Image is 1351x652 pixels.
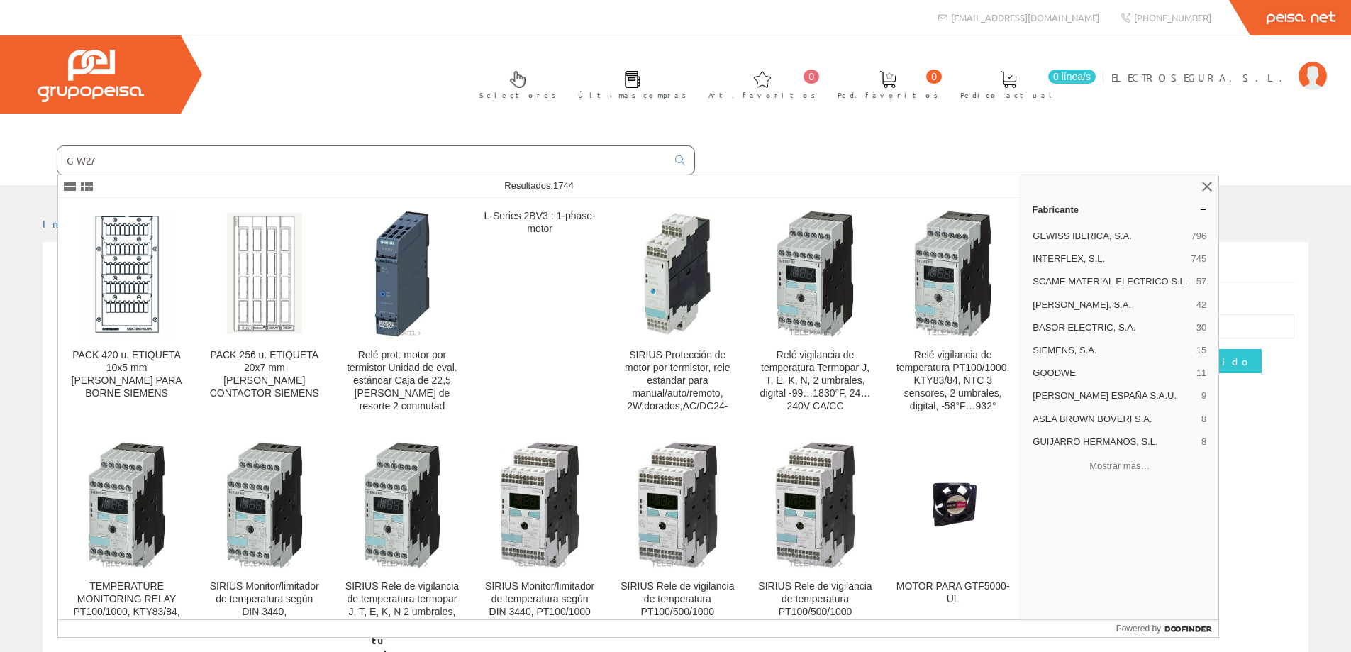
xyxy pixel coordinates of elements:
[472,199,608,429] a: L-Series 2BV3 : 1-phase-motor
[896,349,1010,413] div: Relé vigilancia de temperatura PT100/1000, KTY83/84, NTC 3 sensores, 2 umbrales, digital, -58°F…932°
[774,441,855,569] img: SIRIUS Rele de vigilancia de temperatura PT100/500/1000 KTY83/84, NTC 2 umbrales, digital -50~C - 50
[776,210,855,338] img: Relé vigilancia de temperatura Termopar J, T, E, K, N, 2 umbrales, digital -99…1830°F, 24…240V CA/CC
[609,199,746,429] a: SIRIUS Protección de motor por termistor, rele estandar para manual/auto/remoto, 2W,dorados,AC/DC...
[553,180,574,191] span: 1744
[1033,344,1191,357] span: SIEMENS, S.A.
[504,180,574,191] span: Resultados:
[1201,389,1206,402] span: 9
[1033,299,1191,311] span: [PERSON_NAME], S.A.
[196,199,333,429] a: PACK 256 u. ETIQUETA 20x7 mm BLANCA CONTACTOR SIEMENS PACK 256 u. ETIQUETA 20x7 mm [PERSON_NAME] ...
[207,349,321,400] div: PACK 256 u. ETIQUETA 20x7 mm [PERSON_NAME] CONTACTOR SIEMENS
[38,50,144,102] img: Grupo Peisa
[223,210,306,338] img: PACK 256 u. ETIQUETA 20x7 mm BLANCA CONTACTOR SIEMENS
[1021,198,1218,221] a: Fabricante
[1033,389,1196,402] span: [PERSON_NAME] ESPAÑA S.A.U.
[621,349,735,413] div: SIRIUS Protección de motor por termistor, rele estandar para manual/auto/remoto, 2W,dorados,AC/DC24-
[58,199,195,429] a: PACK 420 u. ETIQUETA 10x5 mm BLANCA PARA BORNE SIEMENS PACK 420 u. ETIQUETA 10x5 mm [PERSON_NAME]...
[87,441,166,569] img: TEMPERATURE MONITORING RELAY PT100/1000, KTY83/84, NTC 2 THRESHOLD VALUES, DIGITAL -58 DEGR.F TO 932
[564,59,694,108] a: Últimas compras
[1196,275,1206,288] span: 57
[913,210,992,338] img: Relé vigilancia de temperatura PT100/1000, KTY83/84, NTC 3 sensores, 2 umbrales, digital, -58°F…932°
[578,88,686,102] span: Últimas compras
[57,146,667,175] input: Buscar ...
[70,349,184,400] div: PACK 420 u. ETIQUETA 10x5 mm [PERSON_NAME] PARA BORNE SIEMENS
[637,441,718,569] img: SIRIUS Rele de vigilancia de temperatura PT100/500/1000 KTY83/84, NTC 3 SENSORES, 2 umbrales, digita
[499,441,580,569] img: SIRIUS Monitor/limitador de temperatura según DIN 3440, PT100/1000 KTY83/84, NTC, 2 umbrales, digita
[1033,413,1196,426] span: ASEA BROWN BOVERI S.A.
[641,210,713,338] img: SIRIUS Protección de motor por termistor, rele estandar para manual/auto/remoto, 2W,dorados,AC/DC24-
[708,88,816,102] span: Art. favoritos
[78,210,176,338] img: PACK 420 u. ETIQUETA 10x5 mm BLANCA PARA BORNE SIEMENS
[1191,230,1207,243] span: 796
[363,441,442,569] img: SIRIUS Rele de vigilancia de temperatura termopar J, T, E, K, N 2 umbrales, digital -99~C - 999~C, 2
[838,88,938,102] span: Ped. favoritos
[1201,436,1206,448] span: 8
[1033,275,1191,288] span: SCAME MATERIAL ELECTRICO S.L.
[896,580,1010,606] div: MOTOR PARA GTF5000-UL
[1196,321,1206,334] span: 30
[1026,455,1213,478] button: Mostrar más…
[960,88,1057,102] span: Pedido actual
[1196,344,1206,357] span: 15
[1196,367,1206,380] span: 11
[226,441,304,569] img: SIRIUS Monitor/limitador de temperatura según DIN 3440, termopar J,K,T,E,N,S,R,B, 2 umbrales, digita
[1134,11,1211,23] span: [PHONE_NUMBER]
[884,199,1021,429] a: Relé vigilancia de temperatura PT100/1000, KTY83/84, NTC 3 sensores, 2 umbrales, digital, -58°F…9...
[1191,253,1207,265] span: 745
[345,349,459,413] div: Relé prot. motor por termistor Unidad de eval. estándar Caja de 22,5 [PERSON_NAME] de resorte 2 c...
[483,580,597,644] div: SIRIUS Monitor/limitador de temperatura según DIN 3440, PT100/1000 KTY83/84, NTC, 2 umbrales, digita
[1033,230,1185,243] span: GEWISS IBERICA, S.A.
[1033,253,1185,265] span: INTERFLEX, S.L.
[1196,299,1206,311] span: 42
[1111,70,1291,84] span: ELECTROSEGURA, S.L.
[896,448,1010,563] img: MOTOR PARA GTF5000-UL
[483,210,597,236] div: L-Series 2BV3 : 1-phase-motor
[951,11,1099,23] span: [EMAIL_ADDRESS][DOMAIN_NAME]
[1116,622,1161,635] span: Powered by
[1033,321,1191,334] span: BASOR ELECTRIC, S.A.
[1201,413,1206,426] span: 8
[946,59,1099,108] a: 0 línea/s Pedido actual
[926,70,942,84] span: 0
[333,199,470,429] a: Relé prot. motor por termistor Unidad de eval. estándar Caja de 22,5 mm Bornes de resorte 2 conmu...
[1033,436,1196,448] span: GUIJARRO HERMANOS, S.L.
[345,580,459,631] div: SIRIUS Rele de vigilancia de temperatura termopar J, T, E, K, N 2 umbrales, digital -99~C - 999~C, 2
[43,217,103,230] a: Inicio
[465,59,563,108] a: Selectores
[1111,59,1327,72] a: ELECTROSEGURA, S.L.
[1033,367,1191,380] span: GOODWE
[804,70,819,84] span: 0
[758,349,872,413] div: Relé vigilancia de temperatura Termopar J, T, E, K, N, 2 umbrales, digital -99…1830°F, 24…240V CA/CC
[374,210,430,338] img: Relé prot. motor por termistor Unidad de eval. estándar Caja de 22,5 mm Bornes de resorte 2 conmutad
[1116,620,1219,637] a: Powered by
[1048,70,1096,84] span: 0 línea/s
[747,199,884,429] a: Relé vigilancia de temperatura Termopar J, T, E, K, N, 2 umbrales, digital -99…1830°F, 24…240V CA...
[479,88,556,102] span: Selectores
